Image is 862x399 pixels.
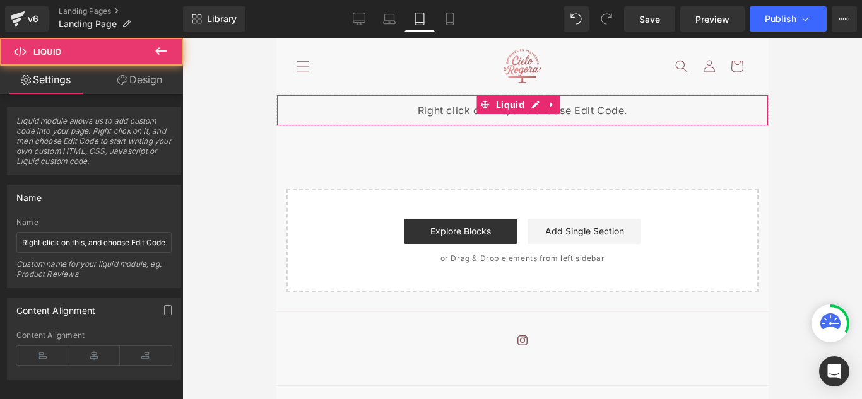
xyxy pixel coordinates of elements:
div: Content Alignment [16,298,95,316]
div: Name [16,218,172,227]
a: Desktop [344,6,374,32]
a: Preview [680,6,745,32]
a: Mobile [435,6,465,32]
summary: Menú [13,14,40,42]
summary: Búsqueda [391,14,419,42]
span: Liquid [216,57,251,76]
p: or Drag & Drop elements from left sidebar [30,216,462,225]
span: Liquid module allows us to add custom code into your page. Right click on it, and then choose Edi... [16,116,172,175]
span: Landing Page [59,19,117,29]
span: Liquid [33,47,61,57]
a: Tablet [404,6,435,32]
button: More [832,6,857,32]
span: Publish [765,14,796,24]
img: Sky Sweet [227,11,265,45]
div: v6 [25,11,41,27]
a: New Library [183,6,245,32]
a: Expand / Collapse [268,57,284,76]
button: Redo [594,6,619,32]
a: Laptop [374,6,404,32]
a: Design [94,66,186,94]
span: Preview [695,13,729,26]
a: Add Single Section [251,181,365,206]
button: Undo [564,6,589,32]
div: Open Intercom Messenger [819,356,849,386]
span: Library [207,13,237,25]
a: Explore Blocks [127,181,241,206]
a: Sky Sweet [223,6,270,50]
button: Publish [750,6,827,32]
span: Save [639,13,660,26]
a: v6 [5,6,49,32]
a: Landing Pages [59,6,183,16]
div: Name [16,185,42,203]
div: Content Alignment [16,331,172,340]
div: Custom name for your liquid module, eg: Product Reviews [16,259,172,287]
